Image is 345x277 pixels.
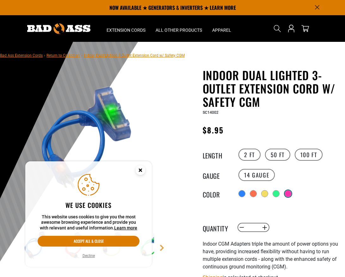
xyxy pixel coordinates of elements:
label: 14 Gauge [238,169,275,181]
a: Learn more [114,225,137,230]
span: › [81,53,83,58]
img: green [133,227,170,264]
img: blue [19,70,154,205]
summary: Search [272,23,282,34]
span: SC14002 [203,110,219,115]
span: Apparel [212,27,231,33]
h2: We use cookies [38,201,139,209]
label: 100 FT [295,149,323,161]
label: 50 FT [265,149,290,161]
label: Quantity [203,223,234,232]
span: Indoor Dual Lighted 3-Outlet Extension Cord w/ Safety CGM [84,53,185,58]
span: All Other Products [156,27,202,33]
button: Decline [81,253,97,259]
img: Bad Ass Extension Cords [27,23,90,34]
a: Return to Collection [46,53,80,58]
span: $8.95 [203,124,224,136]
span: Extension Cords [107,27,145,33]
aside: Cookie Consent [25,161,152,267]
button: Accept all & close [38,236,139,247]
p: This website uses cookies to give you the most awesome browsing experience and provide you with r... [38,214,139,231]
span: Indoor CGM Adapters triple the amount of power options you have, providing increased flexibility ... [203,241,338,270]
label: 2 FT [238,149,260,161]
legend: Color [203,190,234,198]
img: blue [19,227,55,264]
legend: Length [203,151,234,159]
summary: Extension Cords [102,15,151,42]
summary: All Other Products [151,15,207,42]
span: › [44,53,45,58]
summary: Apparel [207,15,236,42]
a: Next [159,245,165,251]
legend: Gauge [203,171,234,179]
h1: Indoor Dual Lighted 3-Outlet Extension Cord w/ Safety CGM [203,68,341,108]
